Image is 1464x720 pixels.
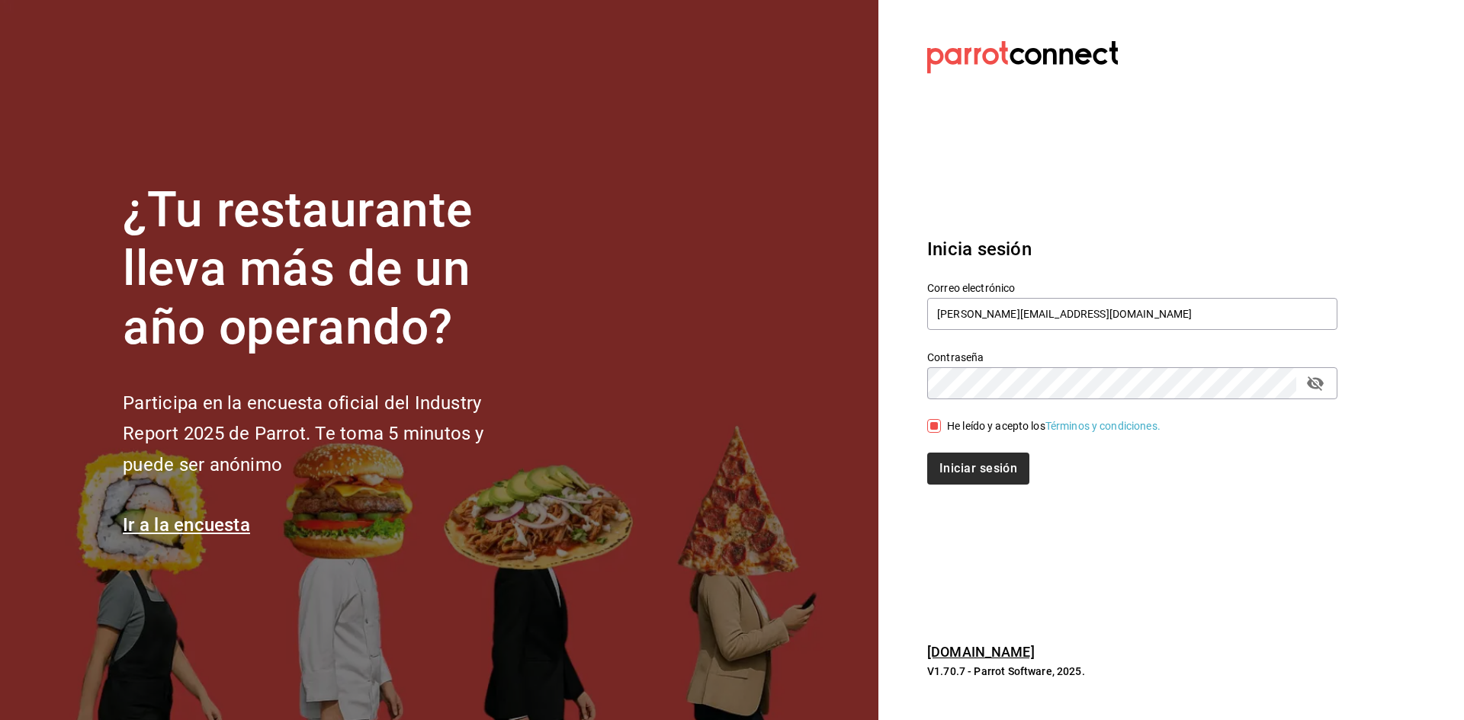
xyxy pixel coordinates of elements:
a: Términos y condiciones. [1045,420,1161,432]
a: [DOMAIN_NAME] [927,644,1035,660]
a: Ir a la encuesta [123,514,250,536]
h3: Inicia sesión [927,235,1337,263]
div: He leído y acepto los [947,418,1161,434]
p: V1.70.7 - Parrot Software, 2025. [927,664,1337,679]
h1: ¿Tu restaurante lleva más de un año operando? [123,181,535,357]
h2: Participa en la encuesta oficial del Industry Report 2025 de Parrot. Te toma 5 minutos y puede se... [123,388,535,481]
button: passwordField [1302,370,1328,396]
label: Correo electrónico [927,283,1337,293]
input: Ingresa tu correo electrónico [927,298,1337,330]
label: Contraseña [927,352,1337,363]
button: Iniciar sesión [927,453,1029,485]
